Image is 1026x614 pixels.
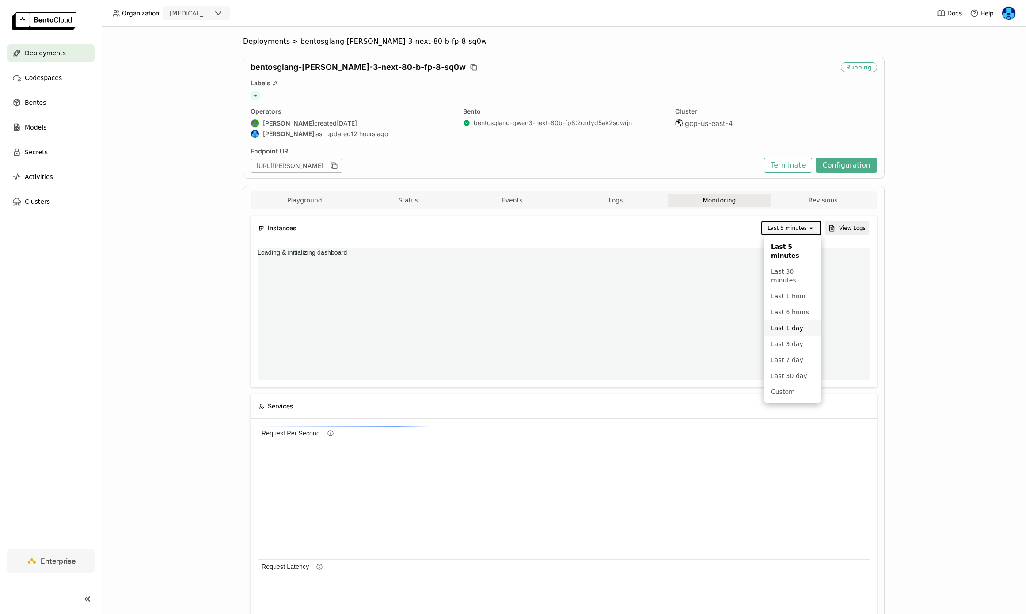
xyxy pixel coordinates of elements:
button: Status [357,194,460,207]
div: Operators [251,107,452,115]
div: Last 30 day [771,371,814,380]
span: Bentos [25,97,46,108]
h6: Request Latency [0,3,55,12]
span: Organization [122,9,159,17]
ul: Menu [764,235,821,403]
div: Cluster [675,107,877,115]
div: Last 5 minutes [768,224,807,233]
button: Playground [253,194,357,207]
a: Codespaces [7,69,95,87]
span: Models [25,122,46,133]
span: Instances [268,223,296,233]
button: Revisions [771,194,875,207]
svg: open [808,225,815,232]
div: Last 6 hours [771,308,814,317]
span: Secrets [25,147,48,157]
span: gcp-us-east-4 [685,119,733,128]
button: View Logs [825,221,869,235]
span: bentosglang-[PERSON_NAME]-3-next-80-b-fp-8-sq0w [251,62,466,72]
input: Selected revia. [212,9,213,18]
span: [DATE] [337,119,357,127]
div: Last 30 minutes [771,267,814,285]
button: Monitoring [668,194,771,207]
a: Docs [937,9,962,18]
span: > [290,37,300,46]
span: Services [268,401,293,411]
span: 12 hours ago [351,130,388,138]
nav: Breadcrumbs navigation [243,37,885,46]
a: Clusters [7,193,95,210]
a: Activities [7,168,95,186]
span: Docs [947,9,962,17]
div: Last 7 day [771,355,814,364]
button: P90 [18,125,28,133]
img: Shenyang Zhao [251,119,259,127]
div: Running [841,62,877,72]
span: Logs [608,196,623,204]
strong: [PERSON_NAME] [263,119,314,127]
a: Secrets [7,143,95,161]
span: Enterprise [41,557,76,565]
span: Clusters [25,196,50,207]
a: Enterprise [7,549,95,573]
strong: [PERSON_NAME] [263,130,314,138]
button: Events [460,194,564,207]
iframe: Request Per Second [258,426,870,558]
div: Last 1 day [771,324,814,332]
button: P50 [18,114,28,122]
div: [MEDICAL_DATA] [170,9,211,18]
a: bentosglang-qwen3-next-80b-fp8:2urdyd5ak2sdwrjn [474,119,632,127]
span: + [251,91,260,100]
img: Yi Guo [251,130,259,138]
div: created [251,119,452,128]
span: bentosglang-[PERSON_NAME]-3-next-80-b-fp-8-sq0w [300,37,487,46]
h6: Request Per Second [0,3,66,12]
button: Average [18,103,38,111]
div: [URL][PERSON_NAME] [251,159,342,173]
div: Endpoint URL [251,147,760,155]
div: Last 1 hour [771,292,814,301]
th: name [5,91,608,102]
button: Configuration [816,158,877,173]
img: logo [12,12,76,30]
a: Models [7,118,95,136]
button: Terminate [764,158,812,173]
div: Last 5 minutes [771,242,814,260]
div: Last 3 day [771,339,814,348]
div: Help [970,9,994,18]
span: Help [980,9,994,17]
div: Bento [463,107,665,115]
img: Yi Guo [1002,7,1015,20]
div: Labels [251,79,877,87]
iframe: Number of Replicas [258,248,870,380]
span: Activities [25,172,53,182]
span: Deployments [243,37,290,46]
a: Bentos [7,94,95,111]
div: Custom [771,387,814,396]
span: Codespaces [25,72,62,83]
span: Deployments [25,48,66,58]
div: last updated [251,130,452,138]
a: Deployments [7,44,95,62]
